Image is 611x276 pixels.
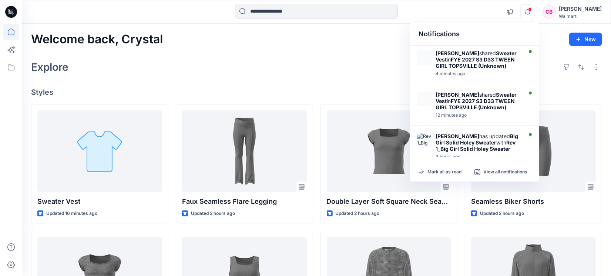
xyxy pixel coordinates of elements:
p: Faux Seamless Flare Legging [182,196,307,207]
strong: FYE 2027 S3 D33 TWEEN GIRL TOPSVILLE (Unknown) [436,98,515,110]
a: Double Layer Soft Square Neck Seamless Crop [327,110,451,192]
strong: Sweater Vest [436,50,517,63]
a: Sweater Vest [37,110,162,192]
div: Notifications [410,23,539,46]
strong: Rev 1_Big Girl Solid Holey Sweater [436,139,516,152]
strong: Sweater Vest [436,92,517,104]
div: CB [543,5,556,19]
strong: FYE 2027 S3 D33 TWEEN GIRL TOPSVILLE (Unknown) [436,56,515,69]
p: Updated 2 hours ago [480,210,524,217]
a: Faux Seamless Flare Legging [182,110,307,192]
button: New [569,33,602,46]
div: Wednesday, September 24, 2025 18:20 [436,113,521,118]
p: Double Layer Soft Square Neck Seamless Crop [327,196,451,207]
p: Sweater Vest [37,196,162,207]
h2: Welcome back, Crystal [31,33,163,46]
div: shared in [436,50,521,69]
div: has updated with [436,133,521,152]
img: Sweater Vest [417,50,432,65]
strong: [PERSON_NAME] [436,50,479,56]
p: Updated 16 minutes ago [46,210,97,217]
h2: Explore [31,61,68,73]
strong: [PERSON_NAME] [436,133,479,139]
div: [PERSON_NAME] [559,4,602,13]
p: Updated 2 hours ago [191,210,235,217]
h4: Styles [31,88,602,97]
div: Wednesday, September 24, 2025 15:39 [436,154,521,159]
div: Walmart [559,13,602,19]
img: Rev 1_Big Girl Solid Holey Sweater [417,133,432,148]
p: View all notifications [483,169,527,176]
div: shared in [436,92,521,110]
p: Updated 2 hours ago [336,210,380,217]
p: Seamless Biker Shorts [471,196,596,207]
strong: Big Girl Solid Holey Sweater [436,133,518,146]
div: Wednesday, September 24, 2025 18:28 [436,71,521,76]
p: Mark all as read [427,169,461,176]
strong: [PERSON_NAME] [436,92,479,98]
img: Sweater Vest [417,92,432,106]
